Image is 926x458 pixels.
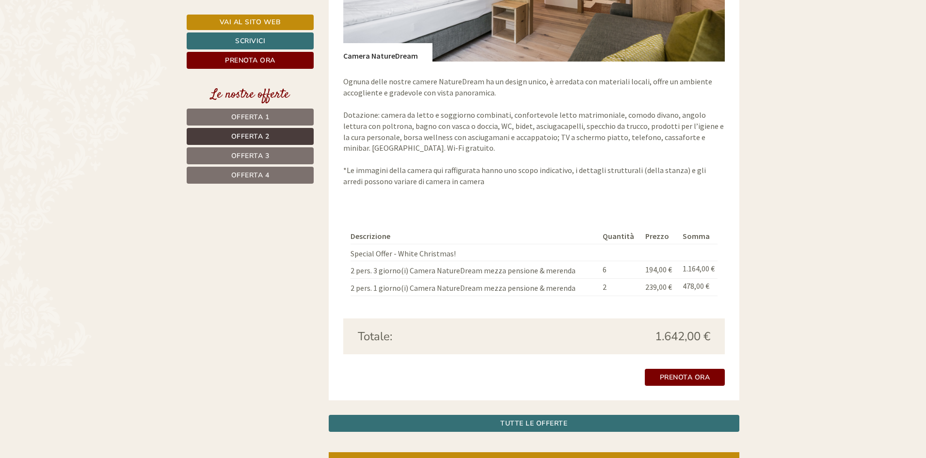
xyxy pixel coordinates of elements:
span: Offerta 2 [231,132,270,141]
a: TUTTE LE OFFERTE [329,415,740,432]
th: Descrizione [351,229,599,244]
td: 6 [599,261,641,279]
td: Special Offer - White Christmas! [351,244,599,261]
div: [DATE] [174,7,208,24]
td: 2 [599,279,641,296]
small: 11:56 [15,47,143,54]
td: 2 pers. 3 giorno(i) Camera NatureDream mezza pensione & merenda [351,261,599,279]
span: Offerta 4 [231,171,270,180]
span: Offerta 3 [231,151,270,160]
a: Scrivici [187,32,314,49]
span: 239,00 € [645,282,672,292]
div: Buon giorno, come possiamo aiutarla? [7,26,147,56]
a: Vai al sito web [187,15,314,30]
td: 1.164,00 € [679,261,718,279]
th: Somma [679,229,718,244]
button: Invia [333,255,383,272]
div: Le nostre offerte [187,86,314,104]
a: Prenota ora [187,52,314,69]
p: Ognuna delle nostre camere NatureDream ha un design unico, è arredata con materiali locali, offre... [343,76,725,187]
td: 2 pers. 1 giorno(i) Camera NatureDream mezza pensione & merenda [351,279,599,296]
span: 194,00 € [645,265,672,274]
th: Quantità [599,229,641,244]
a: Prenota ora [645,369,725,386]
div: [GEOGRAPHIC_DATA] [15,28,143,36]
div: Totale: [351,328,534,345]
span: 1.642,00 € [655,328,710,345]
td: 478,00 € [679,279,718,296]
span: Offerta 1 [231,112,270,122]
th: Prezzo [641,229,679,244]
div: Camera NatureDream [343,43,432,62]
